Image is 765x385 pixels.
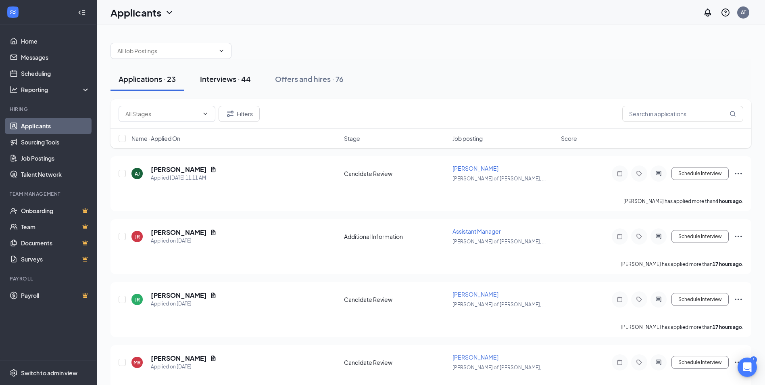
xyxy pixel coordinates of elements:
[622,106,743,122] input: Search in applications
[21,203,90,219] a: OnboardingCrown
[344,134,360,142] span: Stage
[344,169,448,178] div: Candidate Review
[275,74,344,84] div: Offers and hires · 76
[151,237,217,245] div: Applied on [DATE]
[78,8,86,17] svg: Collapse
[750,356,757,363] div: 1
[151,354,207,363] h5: [PERSON_NAME]
[21,134,90,150] a: Sourcing Tools
[125,109,199,118] input: All Stages
[135,170,140,177] div: AJ
[452,291,498,298] span: [PERSON_NAME]
[721,8,730,17] svg: QuestionInfo
[21,49,90,65] a: Messages
[10,190,88,197] div: Team Management
[734,358,743,367] svg: Ellipses
[654,359,663,366] svg: ActiveChat
[135,233,140,240] div: JR
[110,6,161,19] h1: Applicants
[165,8,174,17] svg: ChevronDown
[623,198,743,205] p: [PERSON_NAME] has applied more than .
[615,359,625,366] svg: Note
[621,324,743,331] p: [PERSON_NAME] has applied more than .
[671,293,729,306] button: Schedule Interview
[713,324,742,330] b: 17 hours ago
[738,358,757,377] div: Open Intercom Messenger
[734,232,743,241] svg: Ellipses
[151,165,207,174] h5: [PERSON_NAME]
[615,170,625,177] svg: Note
[715,198,742,204] b: 4 hours ago
[344,232,448,241] div: Additional Information
[9,8,17,16] svg: WorkstreamLogo
[634,296,644,303] svg: Tag
[10,275,88,282] div: Payroll
[10,106,88,113] div: Hiring
[151,300,217,308] div: Applied on [DATE]
[151,291,207,300] h5: [PERSON_NAME]
[452,354,498,361] span: [PERSON_NAME]
[741,9,746,16] div: AT
[21,150,90,166] a: Job Postings
[615,233,625,240] svg: Note
[654,233,663,240] svg: ActiveChat
[703,8,713,17] svg: Notifications
[119,74,176,84] div: Applications · 23
[21,33,90,49] a: Home
[734,169,743,178] svg: Ellipses
[452,239,546,245] span: [PERSON_NAME] of [PERSON_NAME], ...
[21,166,90,182] a: Talent Network
[452,176,546,182] span: [PERSON_NAME] of [PERSON_NAME], ...
[21,287,90,303] a: PayrollCrown
[654,170,663,177] svg: ActiveChat
[225,109,235,119] svg: Filter
[210,355,217,362] svg: Document
[21,118,90,134] a: Applicants
[151,363,217,371] div: Applied on [DATE]
[713,261,742,267] b: 17 hours ago
[10,86,18,94] svg: Analysis
[151,174,217,182] div: Applied [DATE] 11:11 AM
[734,295,743,304] svg: Ellipses
[210,292,217,299] svg: Document
[10,369,18,377] svg: Settings
[452,165,498,172] span: [PERSON_NAME]
[634,359,644,366] svg: Tag
[210,166,217,173] svg: Document
[21,251,90,267] a: SurveysCrown
[131,134,180,142] span: Name · Applied On
[634,170,644,177] svg: Tag
[730,111,736,117] svg: MagnifyingGlass
[21,65,90,82] a: Scheduling
[218,48,225,54] svg: ChevronDown
[621,261,743,268] p: [PERSON_NAME] has applied more than .
[671,230,729,243] button: Schedule Interview
[21,86,90,94] div: Reporting
[615,296,625,303] svg: Note
[344,295,448,303] div: Candidate Review
[452,228,501,235] span: Assistant Manager
[452,301,546,308] span: [PERSON_NAME] of [PERSON_NAME], ...
[135,296,140,303] div: JR
[200,74,251,84] div: Interviews · 44
[202,111,208,117] svg: ChevronDown
[117,46,215,55] input: All Job Postings
[21,219,90,235] a: TeamCrown
[452,364,546,370] span: [PERSON_NAME] of [PERSON_NAME], ...
[344,358,448,366] div: Candidate Review
[133,359,141,366] div: MR
[654,296,663,303] svg: ActiveChat
[151,228,207,237] h5: [PERSON_NAME]
[21,369,77,377] div: Switch to admin view
[634,233,644,240] svg: Tag
[21,235,90,251] a: DocumentsCrown
[671,356,729,369] button: Schedule Interview
[452,134,483,142] span: Job posting
[561,134,577,142] span: Score
[210,229,217,236] svg: Document
[219,106,260,122] button: Filter Filters
[671,167,729,180] button: Schedule Interview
